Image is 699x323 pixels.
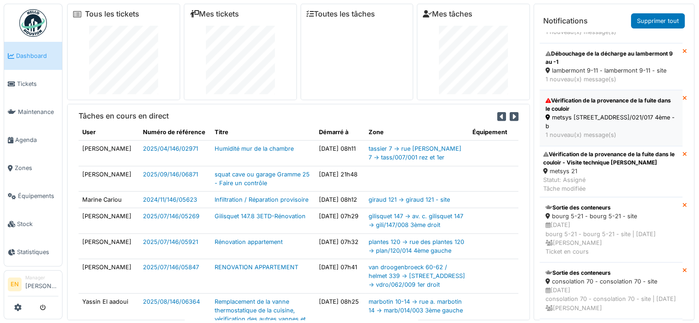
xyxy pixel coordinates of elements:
th: Titre [211,124,315,141]
td: [PERSON_NAME] [79,166,139,191]
td: [PERSON_NAME] [79,208,139,233]
th: Zone [365,124,469,141]
div: Sortie des conteneurs [546,204,676,212]
a: Tous les tickets [85,10,139,18]
a: RENOVATION APPARTEMENT [215,264,298,271]
a: 2025/04/146/02971 [143,145,198,152]
div: Statut: Assigné Tâche modifiée [543,176,679,193]
div: 1 nouveau(x) message(s) [546,75,676,84]
a: plantes 120 -> rue des plantes 120 -> plan/120/014 4ème gauche [369,238,464,254]
td: [DATE] 08h11 [315,141,365,166]
span: translation missing: fr.shared.user [82,129,96,136]
li: [PERSON_NAME] [25,274,58,294]
td: [DATE] 07h41 [315,259,365,293]
a: Rénovation appartement [215,238,283,245]
div: Vérification de la provenance de la fuite dans le couloir [546,96,676,113]
td: [PERSON_NAME] [79,259,139,293]
div: 1 nouveau(x) message(s) [546,28,676,36]
a: 2025/08/146/06364 [143,298,200,305]
span: Zones [15,164,58,172]
a: Supprimer tout [631,13,685,28]
a: Toutes les tâches [307,10,375,18]
div: [DATE] consolation 70 - consolation 70 - site | [DATE] [PERSON_NAME] [546,286,676,312]
a: Dashboard [4,42,62,70]
a: 2025/07/146/05847 [143,264,199,271]
a: Vérification de la provenance de la fuite dans le couloir - Visite technique [PERSON_NAME] metsys... [540,146,682,198]
a: tassier 7 -> rue [PERSON_NAME] 7 -> tass/007/001 rez et 1er [369,145,461,161]
a: giraud 121 -> giraud 121 - site [369,196,450,203]
a: Sortie des conteneurs bourg 5-21 - bourg 5-21 - site [DATE]bourg 5-21 - bourg 5-21 - site | [DATE... [540,197,682,262]
div: metsys [STREET_ADDRESS]/021/017 4ème - b [546,113,676,130]
td: [PERSON_NAME] [79,141,139,166]
a: 2025/09/146/06871 [143,171,198,178]
h6: Tâches en cours en direct [79,112,169,120]
a: Mes tickets [190,10,239,18]
a: Stock [4,210,62,238]
th: Équipement [469,124,518,141]
span: Statistiques [17,248,58,256]
div: [DATE] bourg 5-21 - bourg 5-21 - site | [DATE] [PERSON_NAME] Ticket en cours [546,221,676,256]
span: Agenda [15,136,58,144]
img: Badge_color-CXgf-gQk.svg [19,9,47,37]
a: Agenda [4,126,62,154]
div: consolation 70 - consolation 70 - site [546,277,676,286]
div: bourg 5-21 - bourg 5-21 - site [546,212,676,221]
td: Marine Cariou [79,192,139,208]
div: 1 nouveau(x) message(s) [546,130,676,139]
div: Manager [25,274,58,281]
h6: Notifications [543,17,588,25]
a: Maintenance [4,98,62,126]
th: Numéro de référence [139,124,211,141]
a: Zones [4,154,62,182]
a: Gilisquet 147.8 3ETD-Rénovation [215,213,306,220]
div: Sortie des conteneurs [546,269,676,277]
a: Vérification de la provenance de la fuite dans le couloir metsys [STREET_ADDRESS]/021/017 4ème - ... [540,90,682,146]
span: Équipements [18,192,58,200]
a: squat cave ou garage Gramme 25 - Faire un contrôle [215,171,310,187]
th: Démarré à [315,124,365,141]
span: Tickets [17,79,58,88]
div: Débouchage de la décharge au lambermont 9 au -1 [546,50,676,66]
td: [PERSON_NAME] [79,233,139,259]
a: gilisquet 147 -> av. c. gilisquet 147 -> gili/147/008 3ème droit [369,213,463,228]
a: Infiltration / Réparation provisoire [215,196,308,203]
td: [DATE] 21h48 [315,166,365,191]
div: Vérification de la provenance de la fuite dans le couloir - Visite technique [PERSON_NAME] [543,150,679,167]
a: Statistiques [4,238,62,266]
a: marbotin 10-14 -> rue a. marbotin 14 -> marb/014/003 3ème gauche [369,298,463,314]
a: Humidité mur de la chambre [215,145,294,152]
a: EN Manager[PERSON_NAME] [8,274,58,296]
a: Débouchage de la décharge au lambermont 9 au -1 lambermont 9-11 - lambermont 9-11 - site 1 nouvea... [540,43,682,90]
a: Tickets [4,70,62,98]
li: EN [8,278,22,291]
a: 2024/11/146/05623 [143,196,197,203]
div: metsys 21 [543,167,679,176]
a: Mes tâches [423,10,472,18]
td: [DATE] 08h12 [315,192,365,208]
a: Équipements [4,182,62,210]
a: van droogenbroeck 60-62 / helmet 339 -> [STREET_ADDRESS] -> vdro/062/009 1er droit [369,264,465,288]
span: Maintenance [18,108,58,116]
a: 2025/07/146/05921 [143,238,198,245]
span: Dashboard [16,51,58,60]
td: [DATE] 07h29 [315,208,365,233]
span: Stock [17,220,58,228]
a: Sortie des conteneurs consolation 70 - consolation 70 - site [DATE]consolation 70 - consolation 7... [540,262,682,319]
a: 2025/07/146/05269 [143,213,199,220]
td: [DATE] 07h32 [315,233,365,259]
div: lambermont 9-11 - lambermont 9-11 - site [546,66,676,75]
